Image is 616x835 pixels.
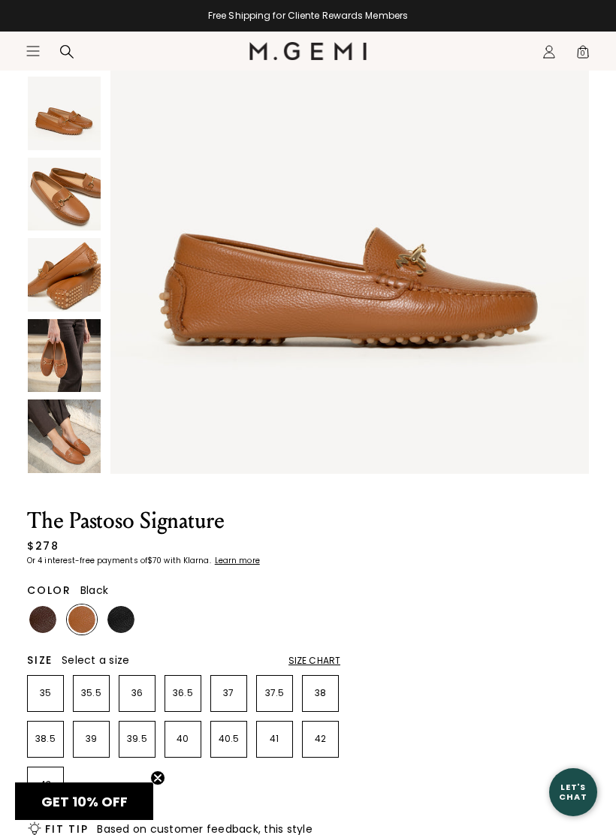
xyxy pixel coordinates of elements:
p: 38 [303,687,338,699]
p: 42 [303,733,338,745]
p: 39 [74,733,109,745]
h1: The Pastoso Signature [27,510,340,532]
p: 41 [257,733,292,745]
p: 35.5 [74,687,109,699]
p: 40 [165,733,201,745]
p: 35 [28,687,63,699]
span: GET 10% OFF [41,792,128,811]
div: Size Chart [288,655,340,667]
img: Tan [68,606,95,633]
p: 40.5 [211,733,246,745]
div: $278 [27,538,59,553]
button: Open site menu [26,44,41,59]
a: Learn more [213,556,260,565]
h2: Fit Tip [45,823,88,835]
p: 39.5 [119,733,155,745]
p: 37 [211,687,246,699]
img: The Pastoso Signature [28,77,101,149]
klarna-placement-style-cta: Learn more [215,555,260,566]
span: 0 [575,47,590,62]
div: GET 10% OFFClose teaser [15,782,153,820]
p: 37.5 [257,687,292,699]
img: Chocolate [29,606,56,633]
klarna-placement-style-amount: $70 [147,555,162,566]
h2: Size [27,654,53,666]
button: Close teaser [150,770,165,785]
img: The Pastoso Signature [28,158,101,231]
span: Black [80,583,108,598]
klarna-placement-style-body: with Klarna [164,555,213,566]
span: Select a size [62,653,129,668]
p: 36 [119,687,155,699]
div: Let's Chat [549,782,597,801]
h2: Color [27,584,71,596]
klarna-placement-style-body: Or 4 interest-free payments of [27,555,147,566]
img: The Pastoso Signature [28,238,101,311]
p: 38.5 [28,733,63,745]
img: The Pastoso Signature [28,319,101,392]
p: 43 [28,779,63,791]
p: 36.5 [165,687,201,699]
img: Black [107,606,134,633]
img: The Pastoso Signature [28,399,101,472]
img: M.Gemi [249,42,367,60]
